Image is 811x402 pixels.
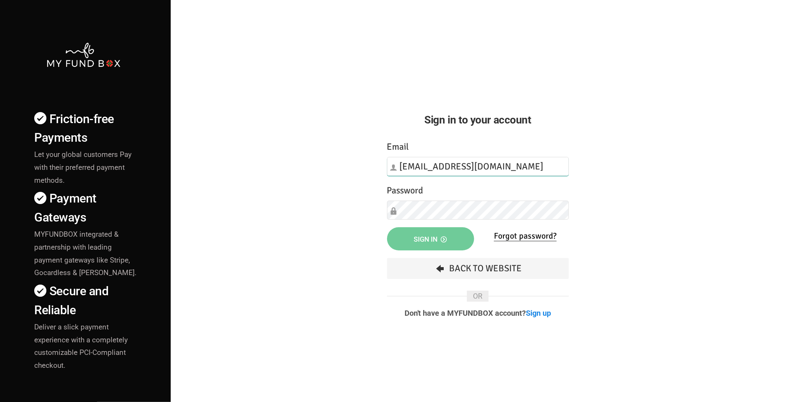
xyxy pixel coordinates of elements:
span: Deliver a slick payment experience with a completely customizable PCI-Compliant checkout. [34,323,128,370]
button: Sign in [387,227,474,250]
span: Let your global customers Pay with their preferred payment methods. [34,150,132,185]
label: Email [387,140,409,154]
input: Email [387,157,569,176]
a: Forgot password? [494,231,557,241]
span: Sign in [414,235,447,243]
p: Don't have a MYFUNDBOX account? [387,309,569,317]
a: Back To Website [387,258,569,279]
h2: Sign in to your account [387,112,569,128]
img: mfbwhite.png [46,42,121,68]
h4: Payment Gateways [34,189,140,226]
a: Sign up [526,309,551,318]
span: MYFUNDBOX integrated & partnership with leading payment gateways like Stripe, Gocardless & [PERSO... [34,230,136,277]
label: Password [387,184,424,198]
h4: Secure and Reliable [34,282,140,319]
h4: Friction-free Payments [34,110,140,147]
span: OR [467,291,489,302]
